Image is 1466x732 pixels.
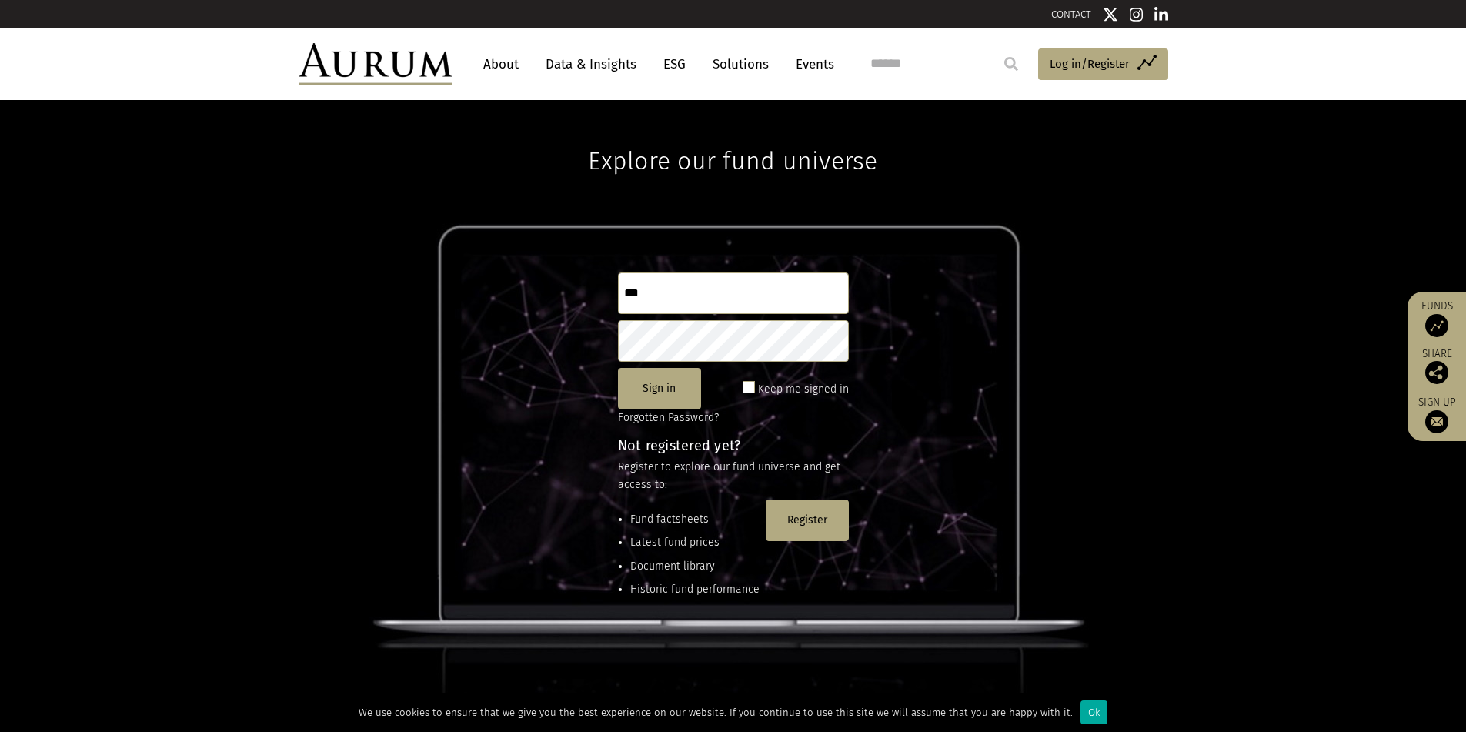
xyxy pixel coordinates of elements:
img: Share this post [1425,361,1448,384]
a: CONTACT [1051,8,1091,20]
a: Sign up [1415,396,1458,433]
a: Forgotten Password? [618,411,719,424]
a: Funds [1415,299,1458,337]
h1: Explore our fund universe [588,100,877,175]
button: Register [766,500,849,541]
img: Sign up to our newsletter [1425,410,1448,433]
li: Latest fund prices [630,534,760,551]
li: Document library [630,558,760,575]
a: Data & Insights [538,50,644,79]
a: Events [788,50,834,79]
img: Instagram icon [1130,7,1144,22]
input: Submit [996,48,1027,79]
img: Access Funds [1425,314,1448,337]
img: Linkedin icon [1154,7,1168,22]
a: Log in/Register [1038,48,1168,81]
img: Aurum [299,43,452,85]
li: Historic fund performance [630,581,760,598]
p: Register to explore our fund universe and get access to: [618,459,849,493]
a: Solutions [705,50,776,79]
h4: Not registered yet? [618,439,849,453]
button: Sign in [618,368,701,409]
a: About [476,50,526,79]
label: Keep me signed in [758,380,849,399]
div: Share [1415,349,1458,384]
li: Fund factsheets [630,511,760,528]
img: Twitter icon [1103,7,1118,22]
div: Ok [1080,700,1107,724]
span: Log in/Register [1050,55,1130,73]
a: ESG [656,50,693,79]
